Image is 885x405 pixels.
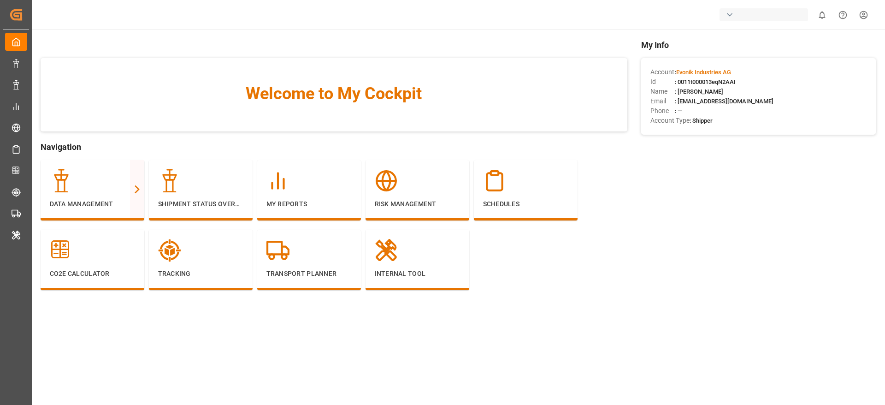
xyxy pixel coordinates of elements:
span: Name [650,87,675,96]
button: show 0 new notifications [812,5,832,25]
p: Data Management [50,199,135,209]
p: Shipment Status Overview [158,199,243,209]
p: Internal Tool [375,269,460,279]
p: Transport Planner [266,269,352,279]
span: Evonik Industries AG [676,69,731,76]
span: Navigation [41,141,627,153]
span: Email [650,96,675,106]
span: : 0011t000013eqN2AAI [675,78,736,85]
p: Tracking [158,269,243,279]
span: : [PERSON_NAME] [675,88,723,95]
button: Help Center [832,5,853,25]
span: : [EMAIL_ADDRESS][DOMAIN_NAME] [675,98,773,105]
p: My Reports [266,199,352,209]
span: Account Type [650,116,690,125]
span: : [675,69,731,76]
span: : Shipper [690,117,713,124]
span: Phone [650,106,675,116]
span: Welcome to My Cockpit [59,81,609,106]
p: Risk Management [375,199,460,209]
span: : — [675,107,682,114]
span: Account [650,67,675,77]
p: CO2e Calculator [50,269,135,279]
span: My Info [641,39,876,51]
p: Schedules [483,199,568,209]
span: Id [650,77,675,87]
